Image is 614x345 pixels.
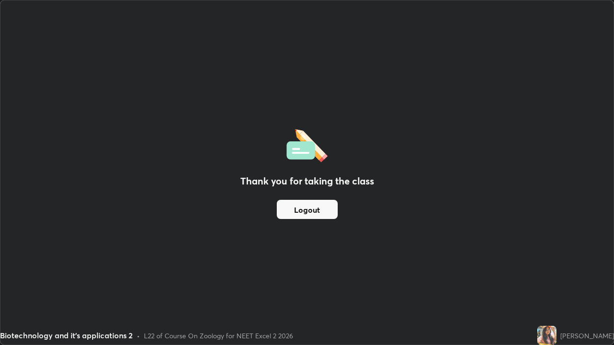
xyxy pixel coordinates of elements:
button: Logout [277,200,338,219]
h2: Thank you for taking the class [240,174,374,188]
div: • [137,331,140,341]
img: offlineFeedback.1438e8b3.svg [286,126,328,162]
div: L22 of Course On Zoology for NEET Excel 2 2026 [144,331,293,341]
img: 6df52b9de9c147eaa292c8009b0a37de.jpg [537,326,556,345]
div: [PERSON_NAME] [560,331,614,341]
